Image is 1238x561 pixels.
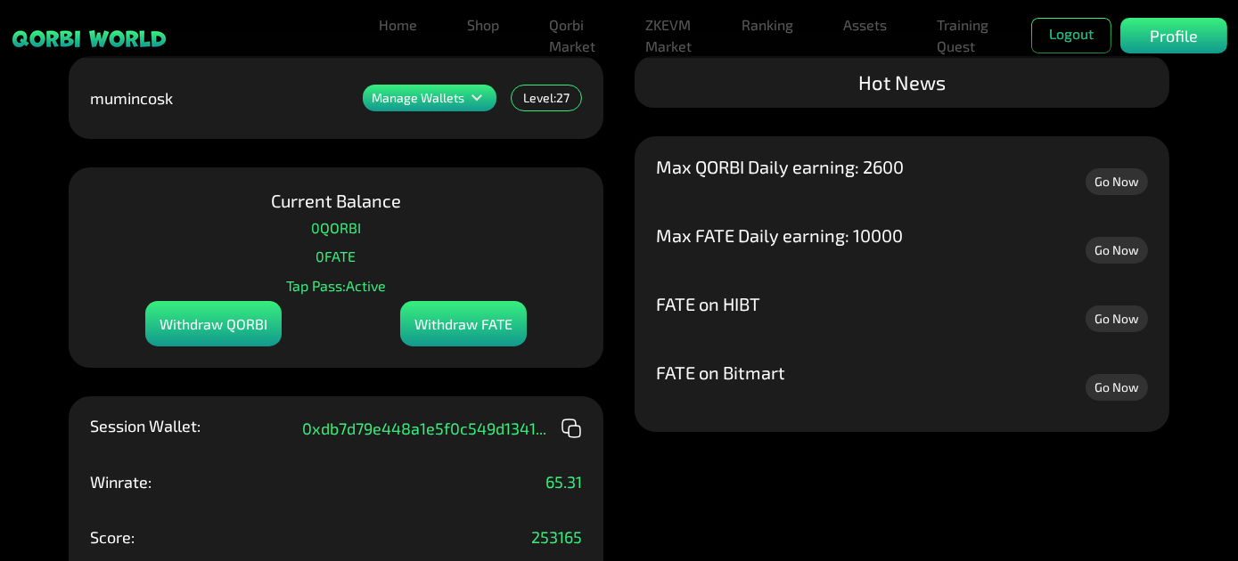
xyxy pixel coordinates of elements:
[656,158,904,175] p: Max QORBI Daily earning: 2600
[11,28,168,49] img: sticky brand-logo
[1150,24,1198,48] p: Profile
[836,7,894,43] a: Assets
[531,529,582,545] p: 253165
[656,363,785,381] p: FATE on Bitmart
[302,418,582,439] div: 0xdb7d79e448a1e5f0c549d1341 ...
[656,226,903,244] p: Max FATE Daily earning: 10000
[460,7,506,43] a: Shop
[90,90,173,106] p: mumincosk
[635,56,1169,108] div: Hot News
[316,243,357,270] p: 0 FATE
[1086,305,1148,332] a: Go Now
[90,418,201,434] p: Session Wallet:
[286,272,386,299] p: Tap Pass: Active
[1031,18,1111,53] button: Logout
[372,92,464,104] p: Manage Wallets
[656,295,760,313] p: FATE on HIBT
[638,7,699,64] a: ZKEVM Market
[542,7,603,64] a: Qorbi Market
[734,7,800,43] a: Ranking
[372,7,424,43] a: Home
[511,85,582,111] div: Level: 27
[930,7,996,64] a: Training Quest
[1086,237,1148,264] a: Go Now
[311,215,361,241] p: 0 QORBI
[271,189,401,212] p: Current Balance
[545,474,582,490] p: 65.31
[400,301,527,346] div: Withdraw FATE
[145,301,282,346] div: Withdraw QORBI
[90,474,152,490] p: Winrate:
[1086,374,1148,401] a: Go Now
[1086,168,1148,195] a: Go Now
[90,529,135,545] p: Score:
